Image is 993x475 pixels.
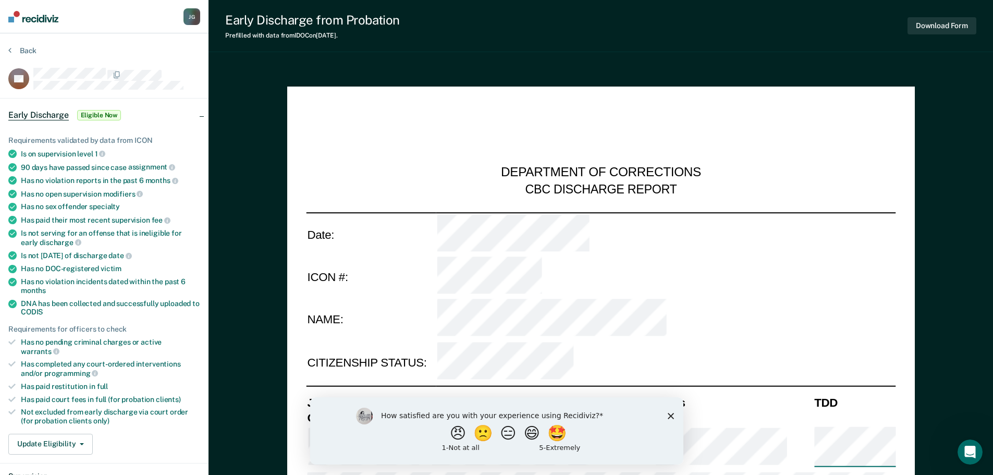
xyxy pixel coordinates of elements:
[225,32,400,39] div: Prefilled with data from IDOC on [DATE] .
[958,440,983,465] iframe: Intercom live chat
[8,46,36,55] button: Back
[306,255,436,298] td: ICON #:
[89,202,120,211] span: specialty
[103,190,143,198] span: modifiers
[21,286,46,295] span: months
[21,202,200,211] div: Has no sex offender
[21,215,200,225] div: Has paid their most recent supervision
[21,163,200,172] div: 90 days have passed since case
[501,165,701,181] div: DEPARTMENT OF CORRECTIONS
[183,8,200,25] div: J G
[95,150,106,158] span: 1
[8,325,200,334] div: Requirements for officers to check
[97,382,108,391] span: full
[21,229,200,247] div: Is not serving for an offense that is ineligible for early
[21,308,43,316] span: CODIS
[21,360,200,377] div: Has completed any court-ordered interventions and/or
[183,8,200,25] button: JG
[306,395,430,410] th: Jurisdiction
[21,251,200,260] div: Is not [DATE] of discharge
[21,347,59,356] span: warrants
[8,110,69,120] span: Early Discharge
[306,212,436,255] td: Date:
[908,17,976,34] button: Download Form
[101,264,121,273] span: victim
[21,395,200,404] div: Has paid court fees in full (for probation
[40,238,81,247] span: discharge
[156,395,181,404] span: clients)
[306,410,430,425] th: Offense Description
[21,338,200,356] div: Has no pending criminal charges or active
[525,181,677,197] div: CBC DISCHARGE REPORT
[21,299,200,317] div: DNA has been collected and successfully uploaded to
[306,298,436,341] td: NAME:
[128,163,175,171] span: assignment
[8,136,200,145] div: Requirements validated by data from ICON
[44,369,98,377] span: programming
[8,11,58,22] img: Recidiviz
[152,216,170,224] span: fee
[8,434,93,455] button: Update Eligibility
[654,395,813,410] th: Class
[77,110,121,120] span: Eligible Now
[566,395,654,410] th: Charge Count
[310,397,683,465] iframe: Survey by Kim from Recidiviz
[145,176,178,185] span: months
[21,277,200,295] div: Has no violation incidents dated within the past 6
[108,251,131,260] span: date
[21,149,200,159] div: Is on supervision level
[21,408,200,425] div: Not excluded from early discharge via court order (for probation clients
[225,13,400,28] div: Early Discharge from Probation
[306,341,436,384] td: CITIZENSHIP STATUS:
[21,382,200,391] div: Has paid restitution in
[430,395,565,410] th: Cause Number
[21,264,200,273] div: Has no DOC-registered
[21,176,200,185] div: Has no violation reports in the past 6
[813,395,896,410] th: TDD
[93,417,109,425] span: only)
[21,189,200,199] div: Has no open supervision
